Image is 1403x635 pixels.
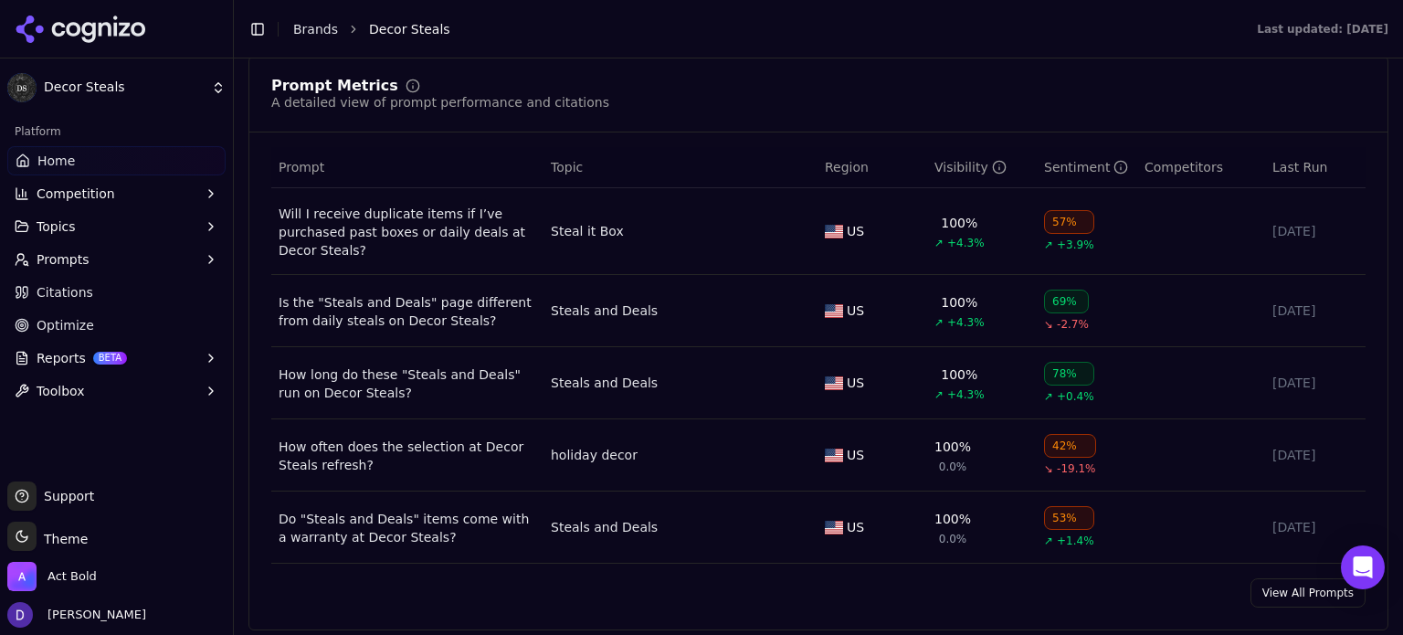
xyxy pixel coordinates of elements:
[551,302,658,320] a: Steals and Deals
[1057,534,1094,548] span: +1.4%
[7,344,226,373] button: ReportsBETA
[1044,210,1094,234] div: 57%
[44,79,204,96] span: Decor Steals
[551,374,658,392] a: Steals and Deals
[941,214,977,232] div: 100%
[825,449,843,462] img: US flag
[934,510,971,528] div: 100%
[37,532,88,546] span: Theme
[1044,158,1128,176] div: Sentiment
[551,446,638,464] a: holiday decor
[7,376,226,406] button: Toolbox
[934,158,1007,176] div: Visibility
[847,446,864,464] span: US
[1044,317,1053,332] span: ↘
[1044,389,1053,404] span: ↗
[1044,290,1089,313] div: 69%
[543,147,818,188] th: Topic
[293,22,338,37] a: Brands
[1272,374,1358,392] div: [DATE]
[1272,158,1327,176] span: Last Run
[1057,461,1095,476] span: -19.1%
[939,532,967,546] span: 0.0%
[1044,362,1094,386] div: 78%
[1137,147,1265,188] th: Competitors
[1044,238,1053,252] span: ↗
[7,117,226,146] div: Platform
[93,352,127,365] span: BETA
[934,438,971,456] div: 100%
[7,602,33,628] img: David White
[927,147,1037,188] th: brandMentionRate
[37,349,86,367] span: Reports
[7,212,226,241] button: Topics
[847,222,864,240] span: US
[551,158,583,176] span: Topic
[279,158,324,176] span: Prompt
[7,179,226,208] button: Competition
[941,365,977,384] div: 100%
[37,185,115,203] span: Competition
[947,387,985,402] span: +4.3%
[1272,302,1358,320] div: [DATE]
[37,316,94,334] span: Optimize
[7,562,37,591] img: Act Bold
[551,222,624,240] a: Steal it Box
[7,73,37,102] img: Decor Steals
[947,236,985,250] span: +4.3%
[1057,389,1094,404] span: +0.4%
[369,20,450,38] span: Decor Steals
[40,607,146,623] span: [PERSON_NAME]
[1044,461,1053,476] span: ↘
[818,147,927,188] th: Region
[1037,147,1137,188] th: sentiment
[271,79,398,93] div: Prompt Metrics
[941,293,977,312] div: 100%
[7,278,226,307] a: Citations
[825,225,843,238] img: US flag
[37,382,85,400] span: Toolbox
[271,147,1366,564] div: Data table
[934,315,944,330] span: ↗
[1044,434,1096,458] div: 42%
[279,438,536,474] a: How often does the selection at Decor Steals refresh?
[1272,518,1358,536] div: [DATE]
[1044,534,1053,548] span: ↗
[279,205,536,259] a: Will I receive duplicate items if I’ve purchased past boxes or daily deals at Decor Steals?
[1057,317,1089,332] span: -2.7%
[279,510,536,546] a: Do "Steals and Deals" items come with a warranty at Decor Steals?
[37,487,94,505] span: Support
[7,562,97,591] button: Open organization switcher
[37,217,76,236] span: Topics
[551,518,658,536] a: Steals and Deals
[1272,222,1358,240] div: [DATE]
[1057,238,1094,252] span: +3.9%
[37,250,90,269] span: Prompts
[934,236,944,250] span: ↗
[939,460,967,474] span: 0.0%
[7,245,226,274] button: Prompts
[934,387,944,402] span: ↗
[7,146,226,175] a: Home
[825,521,843,534] img: US flag
[279,365,536,402] a: How long do these "Steals and Deals" run on Decor Steals?
[1265,147,1366,188] th: Last Run
[825,304,843,318] img: US flag
[37,283,93,302] span: Citations
[947,315,985,330] span: +4.3%
[47,568,97,585] span: Act Bold
[293,20,1220,38] nav: breadcrumb
[847,302,864,320] span: US
[7,602,146,628] button: Open user button
[847,374,864,392] span: US
[847,518,864,536] span: US
[1257,22,1388,37] div: Last updated: [DATE]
